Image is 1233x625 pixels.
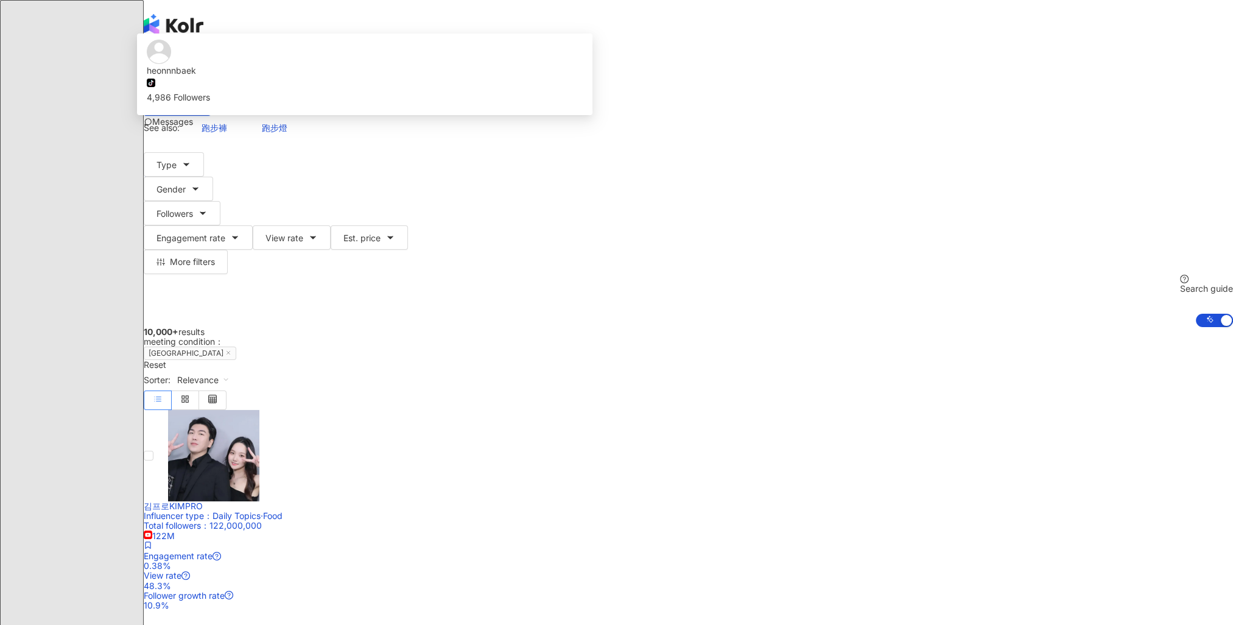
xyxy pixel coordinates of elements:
[144,501,203,511] span: 김프로KIMPRO
[1180,284,1233,294] div: Search guide
[249,116,300,140] button: 跑步燈
[147,91,583,104] div: 4,986 Followers
[144,336,223,347] span: meeting condition ：
[144,327,178,337] span: 10,000+
[225,591,233,599] span: question-circle
[144,511,1233,521] div: Influencer type ：
[189,116,240,140] button: 跑步褲
[343,233,381,243] span: Est. price
[144,225,253,250] button: Engagement rate
[144,370,1233,390] div: Sorter:
[331,225,408,250] button: Est. price
[144,152,204,177] button: Type
[144,201,220,225] button: Followers
[262,123,287,133] span: 跑步燈
[144,123,180,133] span: See also:
[144,360,1233,370] div: Reset
[177,370,230,390] span: Relevance
[263,510,283,521] span: Food
[261,510,263,521] span: ·
[147,40,171,64] img: KOL Avatar
[156,209,193,219] span: Followers
[144,82,1233,91] div: [GEOGRAPHIC_DATA]
[213,510,261,521] span: Daily Topics
[144,570,181,581] span: View rate
[156,233,225,243] span: Engagement rate
[144,177,213,201] button: Gender
[265,233,303,243] span: View rate
[156,185,186,194] span: Gender
[170,257,215,267] span: More filters
[181,571,190,580] span: question-circle
[144,347,236,360] span: [GEOGRAPHIC_DATA]
[144,581,1233,591] div: 48.3%
[144,327,1233,337] div: results
[1180,275,1189,283] span: question-circle
[253,225,331,250] button: View rate
[144,561,1233,571] div: 0.38%
[144,14,203,36] img: logo
[213,552,221,560] span: question-circle
[144,531,175,541] span: 122M
[144,551,213,561] span: Engagement rate
[144,250,228,274] button: More filters
[147,64,583,77] div: heonnnbaek
[202,123,227,133] span: 跑步褲
[144,601,1233,610] div: 10.9%
[144,590,225,601] span: Follower growth rate
[156,160,177,170] span: Type
[168,410,259,501] img: KOL Avatar
[152,116,193,127] span: Messages
[144,521,1233,531] div: Total followers ： 122,000,000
